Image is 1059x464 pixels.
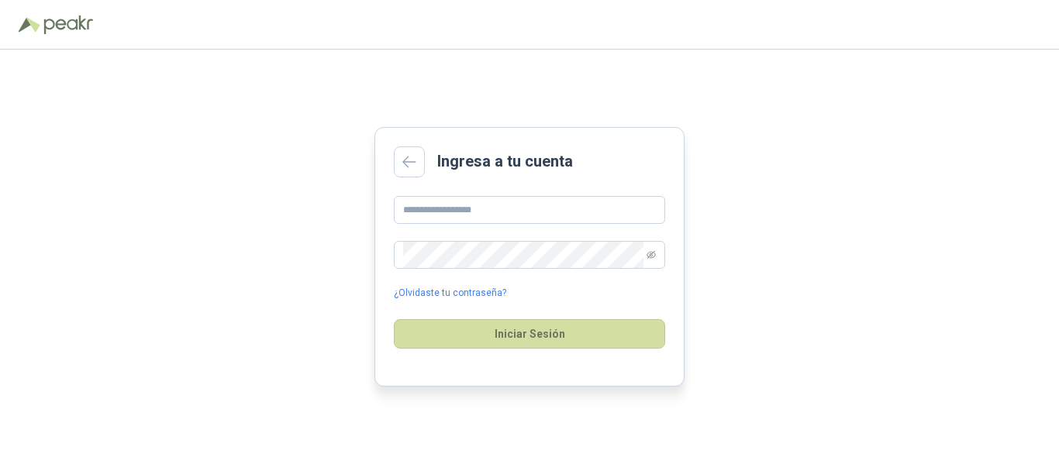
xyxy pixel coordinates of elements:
[437,150,573,174] h2: Ingresa a tu cuenta
[394,319,665,349] button: Iniciar Sesión
[647,250,656,259] span: eye-invisible
[43,15,93,34] img: Peakr
[19,17,40,33] img: Logo
[394,286,506,301] a: ¿Olvidaste tu contraseña?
